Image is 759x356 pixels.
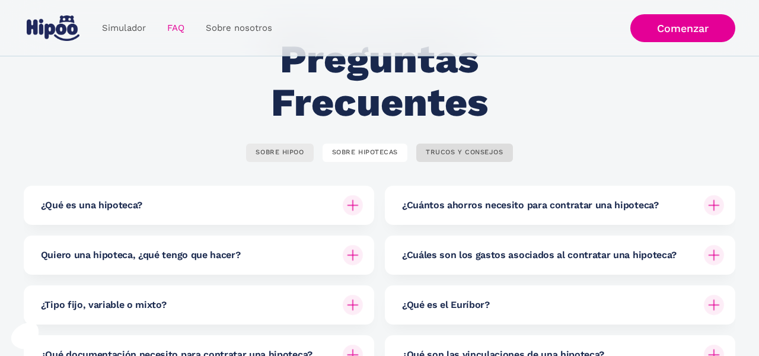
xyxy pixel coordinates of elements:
h6: ¿Cuáles son los gastos asociados al contratar una hipoteca? [402,249,677,262]
a: Comenzar [630,14,735,42]
h6: ¿Cuántos ahorros necesito para contratar una hipoteca? [402,199,659,212]
h6: Quiero una hipoteca, ¿qué tengo que hacer? [41,249,241,262]
h6: ¿Tipo fijo, variable o mixto? [41,298,167,311]
h6: ¿Qué es una hipoteca? [41,199,142,212]
h2: Preguntas Frecuentes [203,38,555,124]
div: SOBRE HIPOTECAS [332,148,398,157]
a: Sobre nosotros [195,17,283,40]
h6: ¿Qué es el Euríbor? [402,298,490,311]
a: Simulador [91,17,157,40]
a: home [24,11,82,46]
div: TRUCOS Y CONSEJOS [426,148,503,157]
div: SOBRE HIPOO [256,148,304,157]
a: FAQ [157,17,195,40]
